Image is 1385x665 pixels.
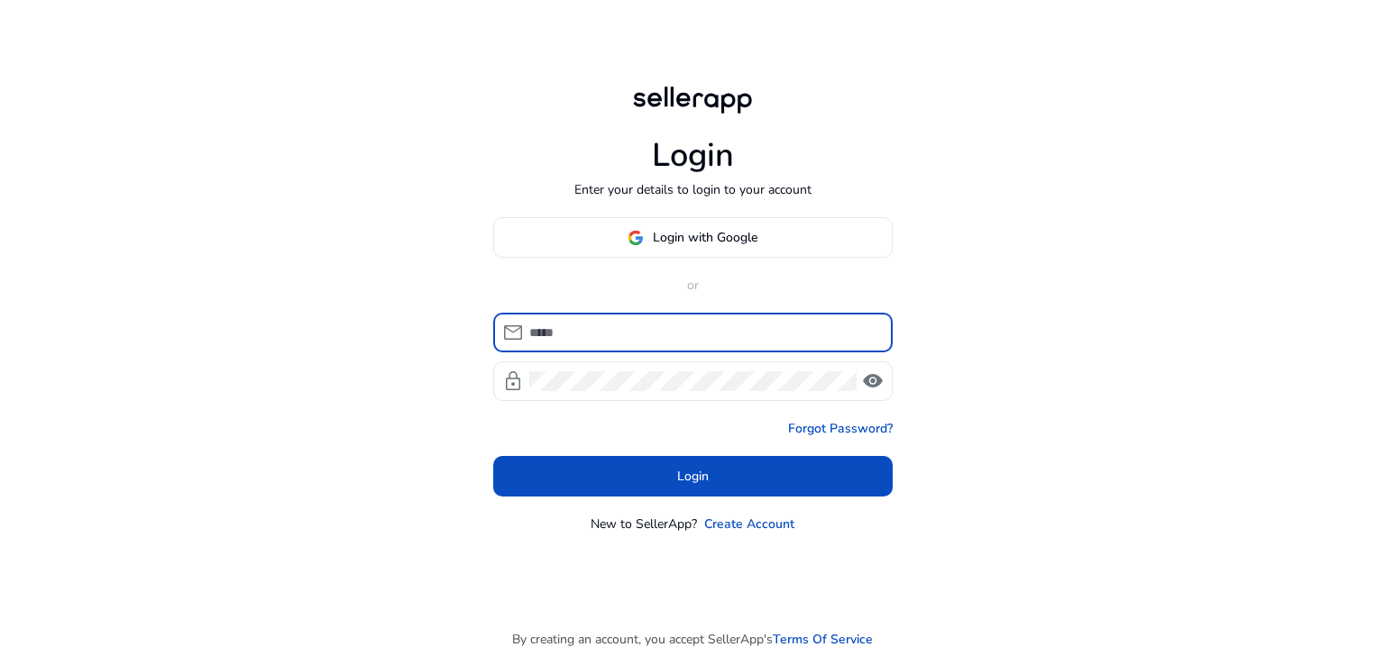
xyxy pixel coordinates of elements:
[591,515,697,533] p: New to SellerApp?
[493,217,893,258] button: Login with Google
[773,630,873,649] a: Terms Of Service
[502,370,524,392] span: lock
[502,322,524,343] span: mail
[653,228,757,247] span: Login with Google
[493,276,893,295] p: or
[493,456,893,496] button: Login
[652,136,734,175] h1: Login
[862,370,884,392] span: visibility
[574,180,812,199] p: Enter your details to login to your account
[788,419,893,438] a: Forgot Password?
[628,230,644,246] img: google-logo.svg
[677,467,709,486] span: Login
[704,515,794,533] a: Create Account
